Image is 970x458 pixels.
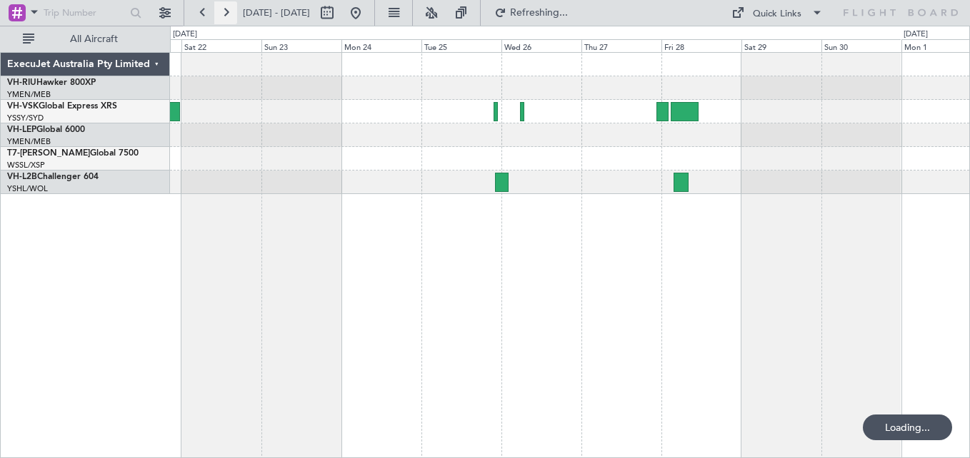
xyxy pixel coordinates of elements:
span: VH-L2B [7,173,37,181]
a: YMEN/MEB [7,89,51,100]
span: T7-[PERSON_NAME] [7,149,90,158]
a: YSSY/SYD [7,113,44,123]
a: YSHL/WOL [7,183,48,194]
div: Loading... [863,414,952,440]
span: All Aircraft [37,34,151,44]
div: Quick Links [753,7,801,21]
div: Fri 28 [661,39,741,52]
span: Refreshing... [509,8,569,18]
div: [DATE] [173,29,197,41]
a: T7-[PERSON_NAME]Global 7500 [7,149,139,158]
span: VH-LEP [7,126,36,134]
div: Wed 26 [501,39,581,52]
div: Tue 25 [421,39,501,52]
a: WSSL/XSP [7,160,45,171]
a: VH-LEPGlobal 6000 [7,126,85,134]
div: Sat 29 [741,39,821,52]
span: VH-VSK [7,102,39,111]
div: Mon 24 [341,39,421,52]
div: Thu 27 [581,39,661,52]
a: VH-L2BChallenger 604 [7,173,99,181]
span: [DATE] - [DATE] [243,6,310,19]
button: Quick Links [724,1,830,24]
div: Sun 23 [261,39,341,52]
span: VH-RIU [7,78,36,87]
input: Trip Number [44,2,126,24]
a: YMEN/MEB [7,136,51,147]
div: Sun 30 [821,39,901,52]
a: VH-VSKGlobal Express XRS [7,102,117,111]
div: [DATE] [904,29,928,41]
button: Refreshing... [488,1,574,24]
a: VH-RIUHawker 800XP [7,78,96,87]
button: All Aircraft [16,28,155,51]
div: Sat 22 [181,39,261,52]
